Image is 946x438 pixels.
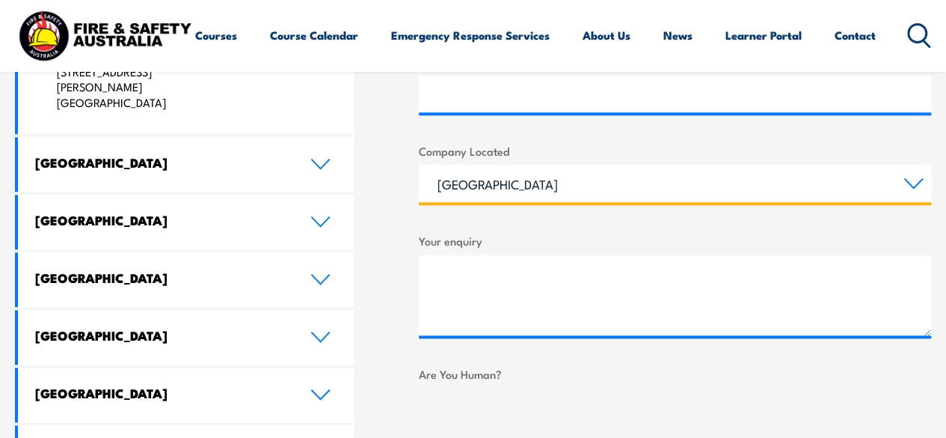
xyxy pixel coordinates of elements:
[663,17,692,53] a: News
[57,33,174,111] p: Fire and Safety [GEOGRAPHIC_DATA] [STREET_ADDRESS][PERSON_NAME] [GEOGRAPHIC_DATA]
[419,142,931,159] label: Company Located
[270,17,358,53] a: Course Calendar
[18,252,354,307] a: [GEOGRAPHIC_DATA]
[419,232,931,249] label: Your enquiry
[35,385,287,401] h4: [GEOGRAPHIC_DATA]
[835,17,876,53] a: Contact
[195,17,237,53] a: Courses
[18,137,354,192] a: [GEOGRAPHIC_DATA]
[35,270,287,286] h4: [GEOGRAPHIC_DATA]
[725,17,802,53] a: Learner Portal
[35,327,287,344] h4: [GEOGRAPHIC_DATA]
[18,310,354,365] a: [GEOGRAPHIC_DATA]
[18,368,354,422] a: [GEOGRAPHIC_DATA]
[419,365,931,383] label: Are You Human?
[391,17,550,53] a: Emergency Response Services
[583,17,630,53] a: About Us
[18,195,354,249] a: [GEOGRAPHIC_DATA]
[35,154,287,171] h4: [GEOGRAPHIC_DATA]
[35,212,287,228] h4: [GEOGRAPHIC_DATA]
